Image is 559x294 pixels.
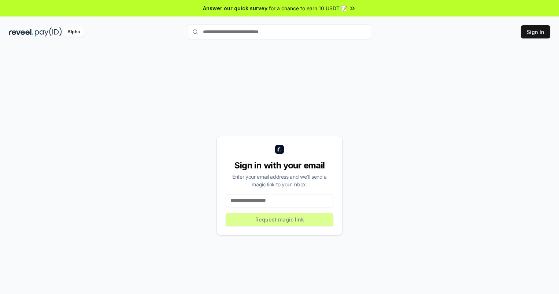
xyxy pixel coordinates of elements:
div: Alpha [63,27,84,37]
button: Sign In [521,25,550,38]
span: Answer our quick survey [203,4,267,12]
div: Enter your email address and we’ll send a magic link to your inbox. [226,173,333,188]
img: reveel_dark [9,27,33,37]
img: pay_id [35,27,62,37]
div: Sign in with your email [226,160,333,171]
span: for a chance to earn 10 USDT 📝 [269,4,347,12]
img: logo_small [275,145,284,154]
